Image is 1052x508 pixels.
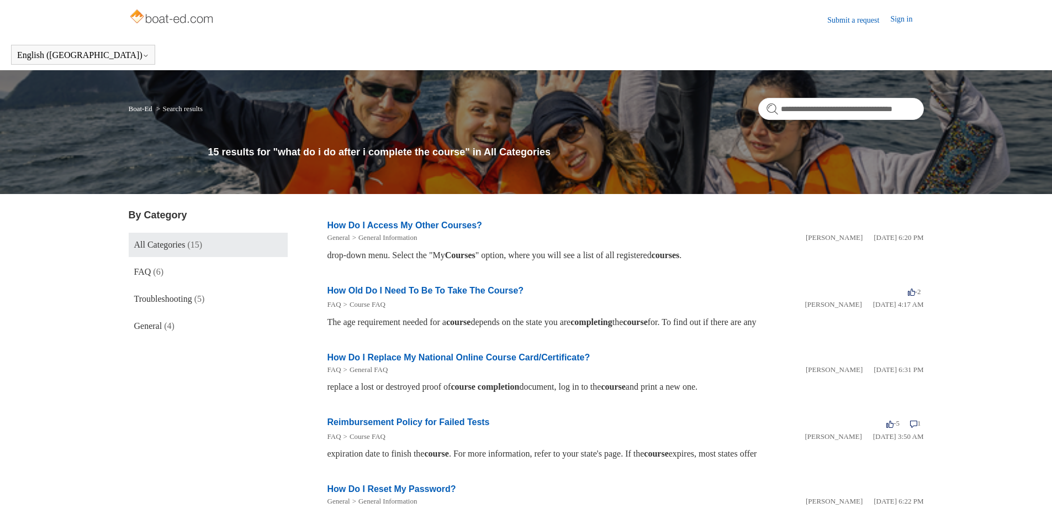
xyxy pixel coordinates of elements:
span: -5 [886,419,900,427]
li: Search results [154,104,203,113]
li: General FAQ [341,364,388,375]
em: courses [652,250,680,260]
a: General Information [358,497,417,505]
em: course [623,317,647,327]
li: Course FAQ [341,431,385,442]
a: FAQ [327,432,341,441]
li: Boat-Ed [129,104,155,113]
a: All Categories (15) [129,233,288,257]
span: (15) [187,240,202,249]
span: General [134,321,162,331]
span: (6) [153,267,163,276]
em: completion [478,382,520,391]
span: -2 [908,287,921,296]
li: FAQ [327,364,341,375]
a: FAQ [327,300,341,308]
div: The age requirement needed for a depends on the state you are the for. To find out if there are any [327,316,924,329]
a: Sign in [890,13,923,27]
a: General [327,233,350,242]
li: [PERSON_NAME] [805,299,861,310]
span: (4) [164,321,175,331]
time: 03/14/2022, 04:17 [873,300,924,308]
time: 01/05/2024, 18:22 [874,497,923,505]
h1: 15 results for "what do i do after i complete the course" in All Categories [208,145,924,160]
a: Reimbursement Policy for Failed Tests [327,417,490,427]
a: Course FAQ [350,432,385,441]
li: [PERSON_NAME] [806,496,863,507]
a: How Do I Replace My National Online Course Card/Certificate? [327,353,590,362]
li: General Information [350,232,417,243]
a: General FAQ [350,365,388,374]
button: English ([GEOGRAPHIC_DATA]) [17,50,149,60]
input: Search [758,98,924,120]
li: General [327,496,350,507]
a: Boat-Ed [129,104,152,113]
em: course [446,317,471,327]
span: (5) [194,294,205,303]
a: Course FAQ [350,300,385,308]
div: expiration date to finish the . For more information, refer to your state's page. If the expires,... [327,447,924,460]
li: [PERSON_NAME] [806,364,863,375]
span: All Categories [134,240,186,249]
span: FAQ [134,267,151,276]
a: General Information [358,233,417,242]
li: FAQ [327,299,341,310]
li: Course FAQ [341,299,385,310]
time: 03/16/2022, 03:50 [873,432,924,441]
div: drop-down menu. Select the "My " option, where you will see a list of all registered . [327,249,924,262]
a: Troubleshooting (5) [129,287,288,311]
time: 01/05/2024, 18:20 [874,233,923,242]
img: Boat-Ed Help Center home page [129,7,216,29]
a: How Old Do I Need To Be To Take The Course? [327,286,524,295]
h3: By Category [129,208,288,223]
li: General Information [350,496,417,507]
time: 01/05/2024, 18:31 [874,365,923,374]
a: General (4) [129,314,288,338]
a: FAQ [327,365,341,374]
em: Courses [445,250,475,260]
a: General [327,497,350,505]
em: course [451,382,475,391]
li: [PERSON_NAME] [805,431,861,442]
li: General [327,232,350,243]
em: completing [570,317,612,327]
li: FAQ [327,431,341,442]
a: FAQ (6) [129,260,288,284]
a: Submit a request [827,14,890,26]
span: Troubleshooting [134,294,192,303]
a: How Do I Reset My Password? [327,484,456,494]
span: 1 [910,419,921,427]
div: replace a lost or destroyed proof of document, log in to the and print a new one. [327,380,924,394]
li: [PERSON_NAME] [806,232,863,243]
a: How Do I Access My Other Courses? [327,221,482,230]
em: course [424,449,448,458]
em: course [644,449,668,458]
em: course [601,382,625,391]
